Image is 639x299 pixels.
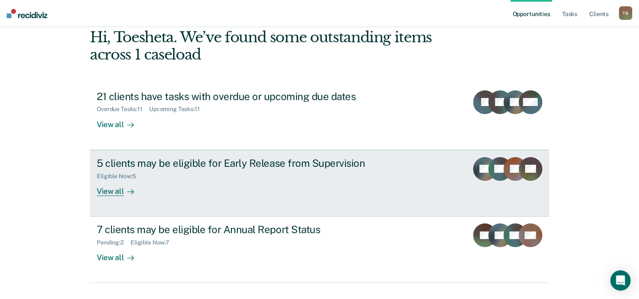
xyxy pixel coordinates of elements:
div: Open Intercom Messenger [610,270,631,291]
div: View all [97,246,144,263]
div: 5 clients may be eligible for Early Release from Supervision [97,157,393,169]
div: 7 clients may be eligible for Annual Report Status [97,223,393,236]
div: Upcoming Tasks : 11 [149,106,207,113]
div: Eligible Now : 5 [97,173,143,180]
button: TB [619,6,632,20]
img: Recidiviz [7,9,47,18]
a: 5 clients may be eligible for Early Release from SupervisionEligible Now:5View all [90,150,549,217]
div: View all [97,113,144,129]
div: Pending : 2 [97,239,131,246]
div: View all [97,179,144,196]
div: Eligible Now : 7 [131,239,176,246]
div: 21 clients have tasks with overdue or upcoming due dates [97,90,393,103]
div: Overdue Tasks : 11 [97,106,149,113]
div: Hi, Toesheta. We’ve found some outstanding items across 1 caseload [90,29,457,63]
div: T B [619,6,632,20]
a: 7 clients may be eligible for Annual Report StatusPending:2Eligible Now:7View all [90,217,549,283]
a: 21 clients have tasks with overdue or upcoming due datesOverdue Tasks:11Upcoming Tasks:11View all [90,84,549,150]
